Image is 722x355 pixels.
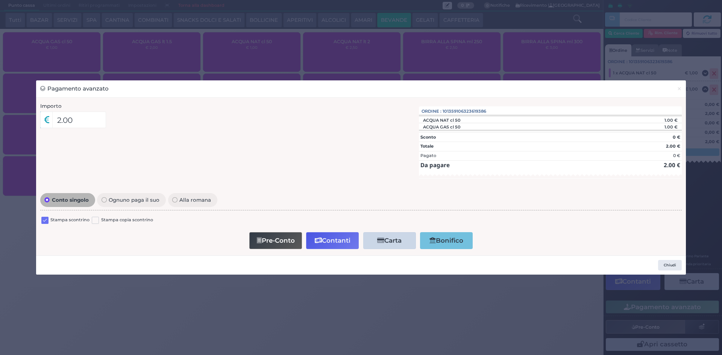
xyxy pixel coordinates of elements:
[50,197,91,202] span: Conto singolo
[666,144,680,149] strong: 2.00 €
[420,161,450,169] strong: Da pagare
[420,153,436,159] div: Pagato
[40,102,62,110] label: Importo
[677,85,682,93] span: ×
[658,260,682,270] button: Chiudi
[420,232,473,249] button: Bonifico
[420,144,434,149] strong: Totale
[673,80,686,97] button: Chiudi
[420,134,436,140] strong: Sconto
[422,108,441,115] span: Ordine :
[40,85,109,93] h3: Pagamento avanzato
[107,197,162,202] span: Ognuno paga il suo
[177,197,213,202] span: Alla romana
[419,118,464,123] div: ACQUA NAT cl 50
[664,161,680,169] strong: 2.00 €
[673,153,680,159] div: 0 €
[419,124,464,130] div: ACQUA GAS cl 50
[616,118,682,123] div: 1.00 €
[249,232,302,249] button: Pre-Conto
[52,112,106,128] input: Es. 30.99
[306,232,359,249] button: Contanti
[101,217,153,224] label: Stampa copia scontrino
[616,124,682,130] div: 1.00 €
[50,217,89,224] label: Stampa scontrino
[363,232,416,249] button: Carta
[443,108,486,115] span: 101359106323619386
[673,134,680,140] strong: 0 €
